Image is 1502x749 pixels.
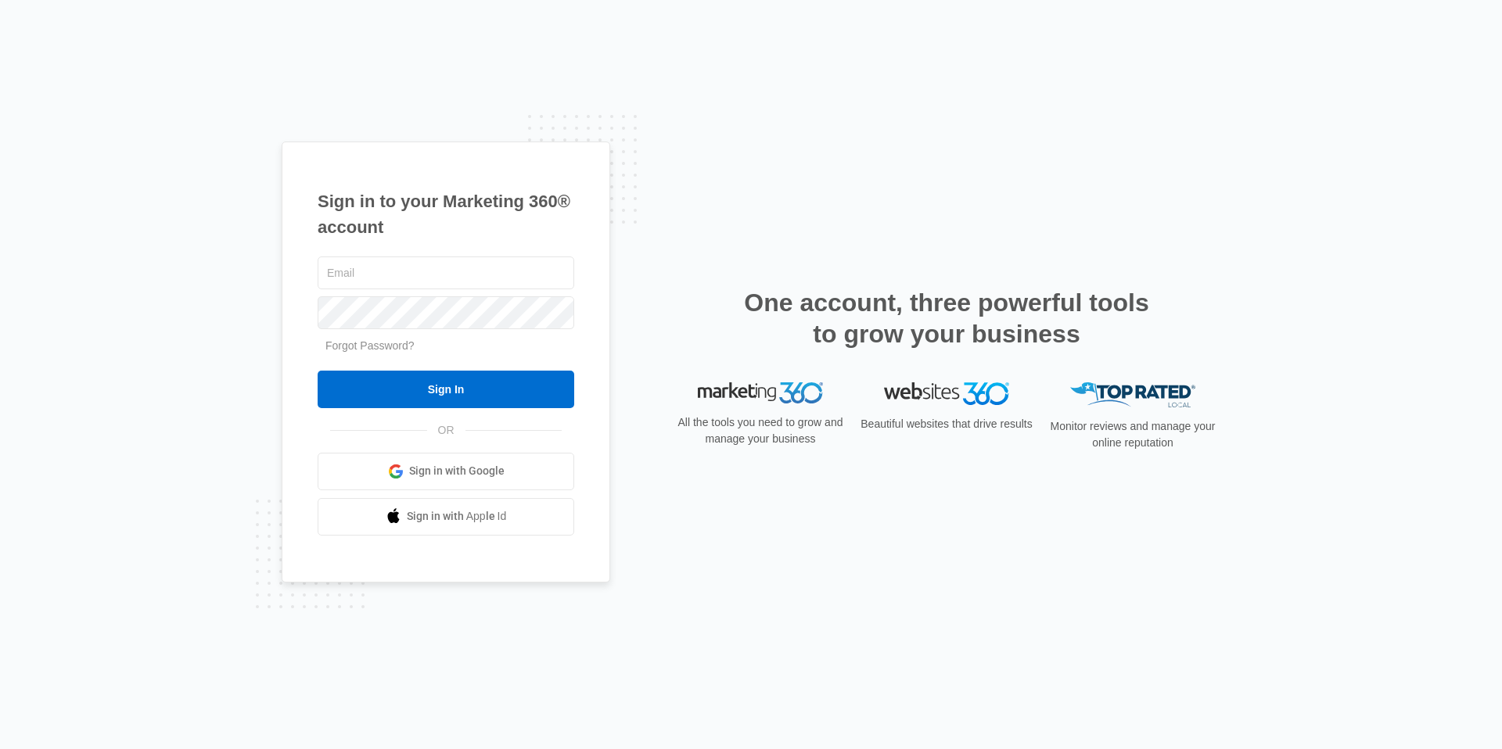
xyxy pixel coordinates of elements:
[698,382,823,404] img: Marketing 360
[318,188,574,240] h1: Sign in to your Marketing 360® account
[325,339,415,352] a: Forgot Password?
[318,453,574,490] a: Sign in with Google
[859,416,1034,432] p: Beautiful websites that drive results
[318,371,574,408] input: Sign In
[739,287,1154,349] h2: One account, three powerful tools to grow your business
[318,498,574,536] a: Sign in with Apple Id
[409,463,505,479] span: Sign in with Google
[407,508,507,525] span: Sign in with Apple Id
[318,256,574,289] input: Email
[1045,418,1220,451] p: Monitor reviews and manage your online reputation
[1070,382,1195,408] img: Top Rated Local
[427,422,465,439] span: OR
[884,382,1009,405] img: Websites 360
[673,414,848,447] p: All the tools you need to grow and manage your business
